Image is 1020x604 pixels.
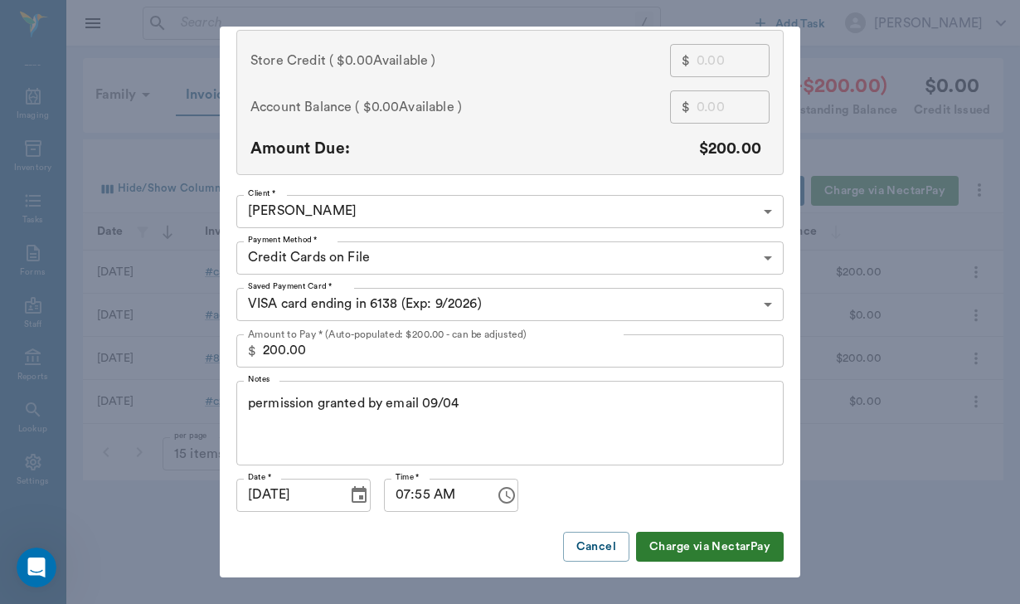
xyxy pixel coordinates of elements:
label: Notes [248,373,270,385]
input: 0.00 [263,334,784,368]
span: $0.00 Available [363,97,454,117]
input: 0.00 [697,90,770,124]
iframe: Intercom live chat [17,548,56,587]
label: Time * [396,471,420,483]
label: Saved Payment Card * [248,280,333,292]
button: Cancel [563,532,629,563]
input: MM/DD/YYYY [236,479,336,512]
div: [PERSON_NAME] [236,195,784,228]
button: Choose date, selected date is Sep 5, 2025 [342,479,376,512]
label: Date * [248,471,271,483]
p: $ [682,51,690,71]
p: Amount to Pay * (Auto-populated: $200.00 - can be adjusted) [248,327,527,342]
div: VISA card ending in 6138 (Exp: 9/2026) [236,288,784,321]
span: Account Balance ( ) [250,97,462,117]
label: Payment Method * [248,234,318,246]
p: Amount Due: [250,137,350,161]
p: $ [682,97,690,117]
span: $0.00 Available [337,51,428,71]
input: hh:mm aa [384,479,483,512]
button: Choose time, selected time is 7:55 AM [490,479,523,512]
input: 0.00 [697,44,770,77]
p: $200.00 [699,137,761,161]
p: $ [248,341,256,361]
textarea: permission granted by email 09/04 [248,394,772,451]
button: Charge via NectarPay [636,532,784,563]
span: Store Credit ( ) [250,51,435,71]
label: Client * [248,188,276,199]
div: Credit Cards on File [236,241,784,275]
